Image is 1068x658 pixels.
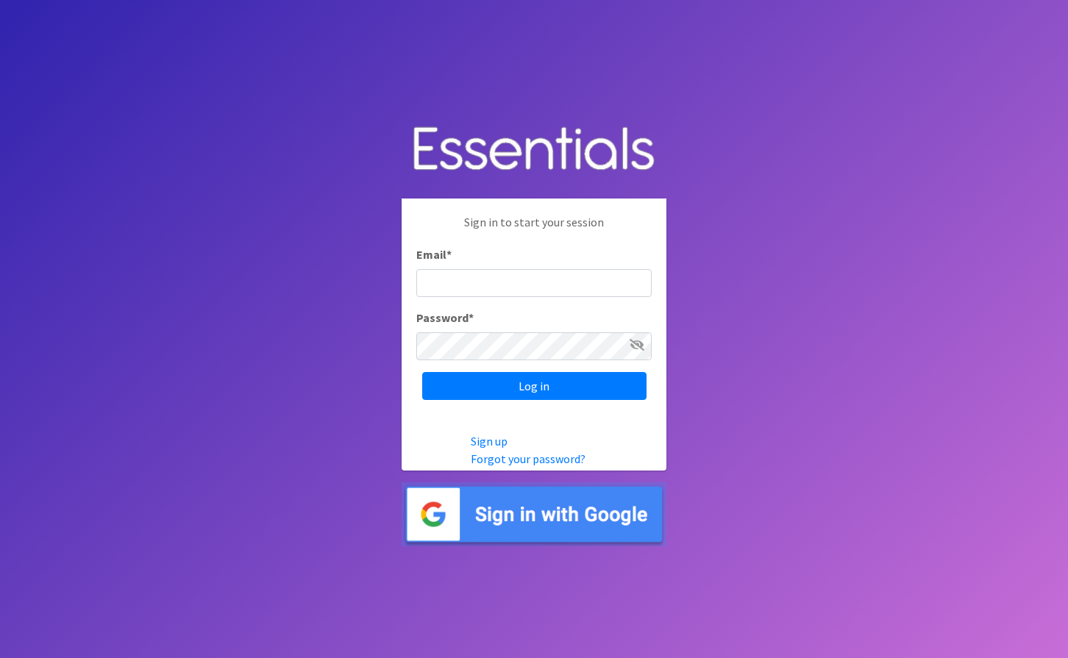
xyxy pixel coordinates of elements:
abbr: required [469,310,474,325]
abbr: required [446,247,452,262]
label: Password [416,309,474,326]
img: Human Essentials [402,112,666,187]
a: Sign up [471,434,508,448]
p: Sign in to start your session [416,213,652,246]
img: Sign in with Google [402,482,666,546]
input: Log in [422,372,647,400]
label: Email [416,246,452,263]
a: Forgot your password? [471,451,585,466]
